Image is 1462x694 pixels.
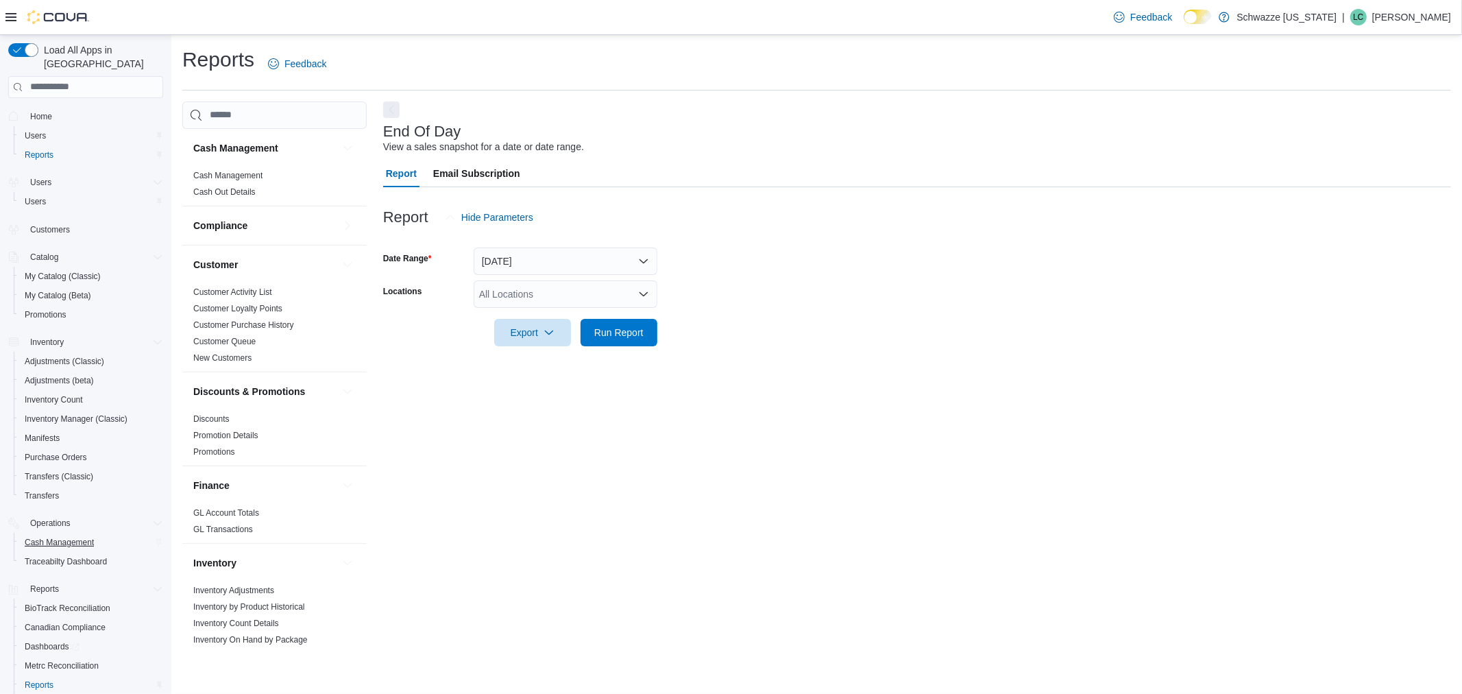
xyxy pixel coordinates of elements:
[25,196,46,207] span: Users
[25,334,163,350] span: Inventory
[19,619,111,636] a: Canadian Compliance
[14,305,169,324] button: Promotions
[193,635,308,645] a: Inventory On Hand by Package
[1184,24,1184,25] span: Dark Mode
[193,171,263,180] a: Cash Management
[193,556,236,570] h3: Inventory
[339,140,356,156] button: Cash Management
[339,217,356,234] button: Compliance
[19,449,163,466] span: Purchase Orders
[19,372,163,389] span: Adjustments (beta)
[19,677,163,693] span: Reports
[14,533,169,552] button: Cash Management
[1342,9,1345,25] p: |
[19,268,106,285] a: My Catalog (Classic)
[25,581,163,597] span: Reports
[14,192,169,211] button: Users
[193,258,337,272] button: Customer
[25,515,76,531] button: Operations
[182,167,367,206] div: Cash Management
[38,43,163,71] span: Load All Apps in [GEOGRAPHIC_DATA]
[1353,9,1363,25] span: LC
[25,641,80,652] span: Dashboards
[193,187,256,197] a: Cash Out Details
[25,130,46,141] span: Users
[19,411,163,427] span: Inventory Manager (Classic)
[19,638,163,655] span: Dashboards
[19,287,163,304] span: My Catalog (Beta)
[14,448,169,467] button: Purchase Orders
[19,372,99,389] a: Adjustments (beta)
[193,585,274,596] span: Inventory Adjustments
[474,248,657,275] button: [DATE]
[25,249,64,265] button: Catalog
[19,488,64,504] a: Transfers
[19,488,163,504] span: Transfers
[383,140,584,154] div: View a sales snapshot for a date or date range.
[193,525,253,534] a: GL Transactions
[14,486,169,505] button: Transfers
[25,375,94,386] span: Adjustments (beta)
[30,337,64,348] span: Inventory
[193,320,294,331] span: Customer Purchase History
[14,267,169,286] button: My Catalog (Classic)
[25,290,91,301] span: My Catalog (Beta)
[19,128,51,144] a: Users
[3,333,169,352] button: Inventory
[30,111,52,122] span: Home
[193,385,337,398] button: Discounts & Promotions
[439,204,539,231] button: Hide Parameters
[25,222,75,238] a: Customers
[19,392,163,408] span: Inventory Count
[19,193,163,210] span: Users
[25,394,83,405] span: Inventory Count
[19,411,133,427] a: Inventory Manager (Classic)
[1236,9,1337,25] p: Schwazze [US_STATE]
[25,515,163,531] span: Operations
[19,534,99,551] a: Cash Management
[383,286,422,297] label: Locations
[14,390,169,409] button: Inventory Count
[25,309,66,320] span: Promotions
[25,660,99,671] span: Metrc Reconciliation
[30,518,71,529] span: Operations
[386,160,417,187] span: Report
[19,353,163,370] span: Adjustments (Classic)
[3,579,169,599] button: Reports
[193,431,258,440] a: Promotion Details
[25,581,64,597] button: Reports
[182,411,367,466] div: Discounts & Promotions
[461,211,533,224] span: Hide Parameters
[193,287,272,298] span: Customer Activity List
[3,248,169,267] button: Catalog
[1350,9,1367,25] div: Lilian Cristine Coon
[383,123,461,140] h3: End Of Day
[19,658,104,674] a: Metrc Reconciliation
[19,468,163,485] span: Transfers (Classic)
[383,253,432,264] label: Date Range
[25,249,163,265] span: Catalog
[581,319,657,346] button: Run Report
[14,409,169,429] button: Inventory Manager (Classic)
[1372,9,1451,25] p: [PERSON_NAME]
[19,638,85,655] a: Dashboards
[284,57,326,71] span: Feedback
[3,219,169,239] button: Customers
[14,145,169,165] button: Reports
[339,477,356,494] button: Finance
[19,468,99,485] a: Transfers (Classic)
[25,414,127,424] span: Inventory Manager (Classic)
[30,584,59,595] span: Reports
[14,352,169,371] button: Adjustments (Classic)
[19,307,72,323] a: Promotions
[383,101,400,118] button: Next
[25,174,163,191] span: Users
[14,656,169,675] button: Metrc Reconciliation
[19,553,112,570] a: Traceabilty Dashboard
[25,452,87,463] span: Purchase Orders
[30,224,70,235] span: Customers
[193,336,256,347] span: Customer Queue
[19,658,163,674] span: Metrc Reconciliation
[433,160,520,187] span: Email Subscription
[25,680,53,691] span: Reports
